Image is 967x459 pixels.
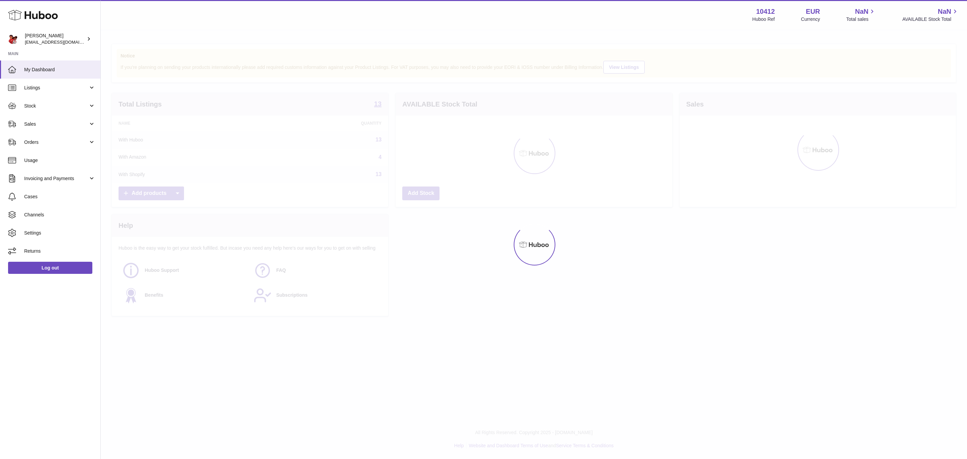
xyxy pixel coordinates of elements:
[846,7,876,23] a: NaN Total sales
[24,230,95,236] span: Settings
[24,175,88,182] span: Invoicing and Payments
[25,39,99,45] span: [EMAIL_ADDRESS][DOMAIN_NAME]
[806,7,820,16] strong: EUR
[24,139,88,145] span: Orders
[902,7,959,23] a: NaN AVAILABLE Stock Total
[938,7,951,16] span: NaN
[24,157,95,164] span: Usage
[752,16,775,23] div: Huboo Ref
[756,7,775,16] strong: 10412
[902,16,959,23] span: AVAILABLE Stock Total
[8,34,18,44] img: internalAdmin-10412@internal.huboo.com
[8,262,92,274] a: Log out
[24,85,88,91] span: Listings
[801,16,820,23] div: Currency
[24,248,95,254] span: Returns
[24,103,88,109] span: Stock
[24,121,88,127] span: Sales
[24,212,95,218] span: Channels
[846,16,876,23] span: Total sales
[855,7,868,16] span: NaN
[24,67,95,73] span: My Dashboard
[25,33,85,45] div: [PERSON_NAME]
[24,194,95,200] span: Cases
